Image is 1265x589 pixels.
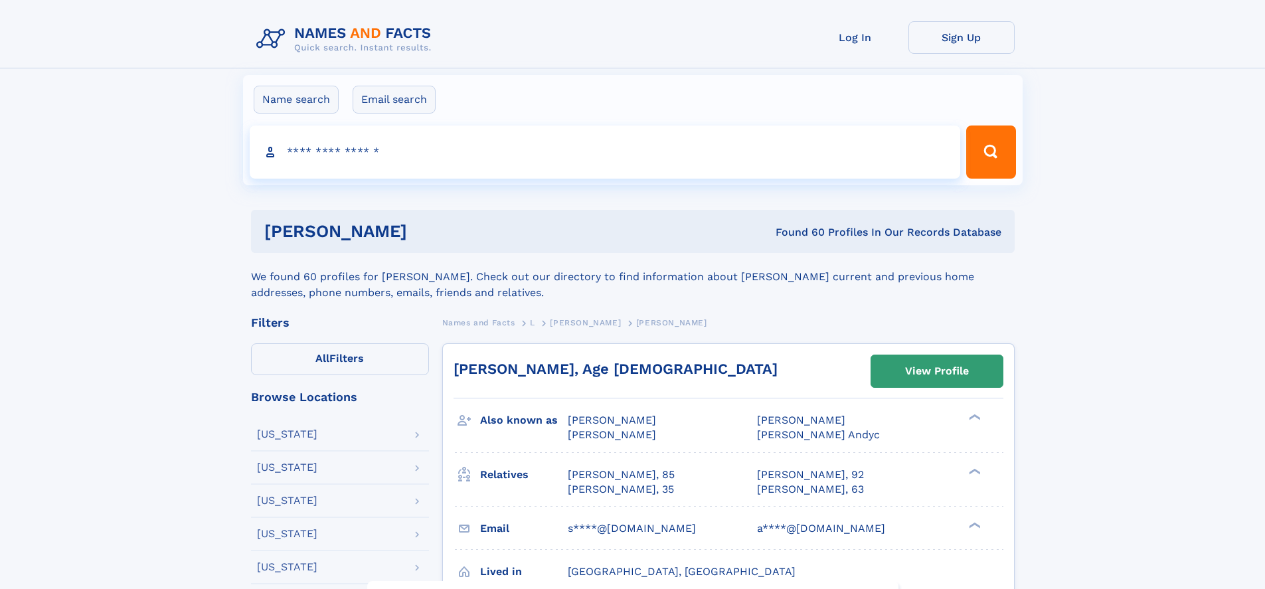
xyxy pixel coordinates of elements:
[257,495,317,506] div: [US_STATE]
[966,413,981,422] div: ❯
[254,86,339,114] label: Name search
[257,462,317,473] div: [US_STATE]
[908,21,1015,54] a: Sign Up
[264,223,592,240] h1: [PERSON_NAME]
[568,482,674,497] a: [PERSON_NAME], 35
[251,317,429,329] div: Filters
[454,361,778,377] a: [PERSON_NAME], Age [DEMOGRAPHIC_DATA]
[568,414,656,426] span: [PERSON_NAME]
[480,409,568,432] h3: Also known as
[757,482,864,497] a: [PERSON_NAME], 63
[568,467,675,482] a: [PERSON_NAME], 85
[871,355,1003,387] a: View Profile
[568,428,656,441] span: [PERSON_NAME]
[905,356,969,386] div: View Profile
[550,314,621,331] a: [PERSON_NAME]
[480,560,568,583] h3: Lived in
[568,565,796,578] span: [GEOGRAPHIC_DATA], [GEOGRAPHIC_DATA]
[257,562,317,572] div: [US_STATE]
[757,467,864,482] a: [PERSON_NAME], 92
[636,318,707,327] span: [PERSON_NAME]
[757,414,845,426] span: [PERSON_NAME]
[591,225,1001,240] div: Found 60 Profiles In Our Records Database
[251,21,442,57] img: Logo Names and Facts
[257,429,317,440] div: [US_STATE]
[530,314,535,331] a: L
[966,467,981,475] div: ❯
[251,391,429,403] div: Browse Locations
[550,318,621,327] span: [PERSON_NAME]
[353,86,436,114] label: Email search
[757,428,880,441] span: [PERSON_NAME] Andyc
[442,314,515,331] a: Names and Facts
[530,318,535,327] span: L
[250,126,961,179] input: search input
[966,126,1015,179] button: Search Button
[257,529,317,539] div: [US_STATE]
[802,21,908,54] a: Log In
[480,463,568,486] h3: Relatives
[966,521,981,529] div: ❯
[315,352,329,365] span: All
[480,517,568,540] h3: Email
[251,343,429,375] label: Filters
[251,253,1015,301] div: We found 60 profiles for [PERSON_NAME]. Check out our directory to find information about [PERSON...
